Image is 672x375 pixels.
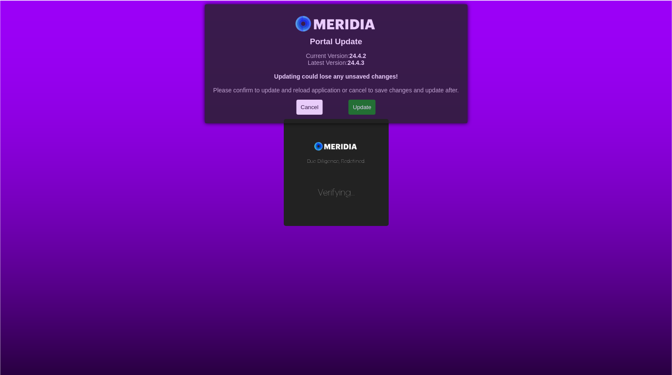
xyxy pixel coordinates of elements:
strong: Updating could lose any unsaved changes! [274,73,398,80]
button: Update [349,100,376,115]
p: Current Version: Latest Version: Please confirm to update and reload application or cancel to sav... [213,52,459,94]
h3: Portal Update [213,37,459,46]
strong: 24.4.3 [347,59,364,66]
button: Cancel [296,100,323,115]
strong: 24.4.2 [350,52,366,59]
img: Meridia Logo [293,13,379,35]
